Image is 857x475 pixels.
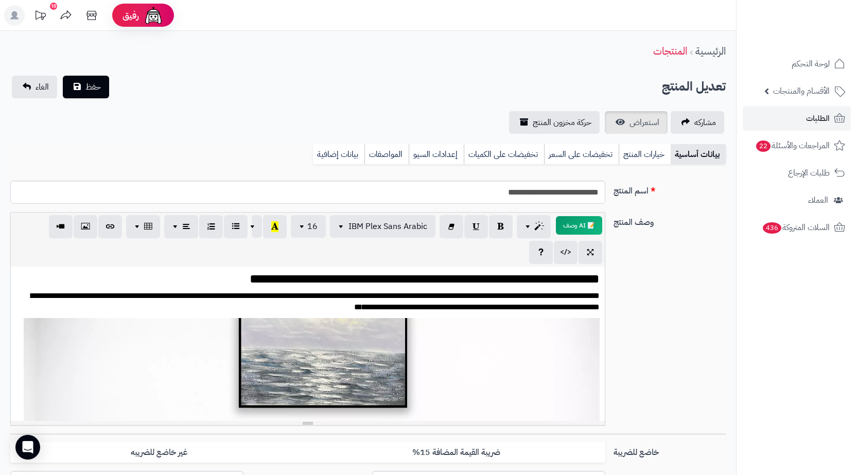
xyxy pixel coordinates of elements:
[609,181,730,197] label: اسم المنتج
[671,144,726,165] a: بيانات أساسية
[364,144,409,165] a: المواصفات
[787,29,847,50] img: logo-2.png
[409,144,464,165] a: إعدادات السيو
[143,5,164,26] img: ai-face.png
[556,216,602,235] button: 📝 AI وصف
[12,76,57,98] a: الغاء
[662,76,726,97] h2: تعديل المنتج
[63,76,109,98] button: حفظ
[330,215,435,238] button: IBM Plex Sans Arabic
[763,222,781,234] span: 436
[10,442,308,463] label: غير خاضع للضريبه
[755,138,830,153] span: المراجعات والأسئلة
[808,193,828,207] span: العملاء
[533,116,591,129] span: حركة مخزون المنتج
[123,9,139,22] span: رفيق
[694,116,716,129] span: مشاركه
[743,215,851,240] a: السلات المتروكة436
[743,188,851,213] a: العملاء
[348,220,427,233] span: IBM Plex Sans Arabic
[756,140,771,152] span: 22
[762,220,830,235] span: السلات المتروكة
[509,111,600,134] a: حركة مخزون المنتج
[605,111,668,134] a: استعراض
[792,57,830,71] span: لوحة التحكم
[15,435,40,460] div: Open Intercom Messenger
[743,133,851,158] a: المراجعات والأسئلة22
[743,161,851,185] a: طلبات الإرجاع
[464,144,544,165] a: تخفيضات على الكميات
[743,106,851,131] a: الطلبات
[788,166,830,180] span: طلبات الإرجاع
[619,144,671,165] a: خيارات المنتج
[653,43,687,59] a: المنتجات
[695,43,726,59] a: الرئيسية
[307,220,318,233] span: 16
[671,111,724,134] a: مشاركه
[50,3,57,10] div: 10
[291,215,326,238] button: 16
[629,116,659,129] span: استعراض
[85,81,101,93] span: حفظ
[743,51,851,76] a: لوحة التحكم
[544,144,619,165] a: تخفيضات على السعر
[27,5,53,28] a: تحديثات المنصة
[773,84,830,98] span: الأقسام والمنتجات
[609,212,730,228] label: وصف المنتج
[806,111,830,126] span: الطلبات
[313,144,364,165] a: بيانات إضافية
[36,81,49,93] span: الغاء
[308,442,605,463] label: ضريبة القيمة المضافة 15%
[609,442,730,459] label: خاضع للضريبة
